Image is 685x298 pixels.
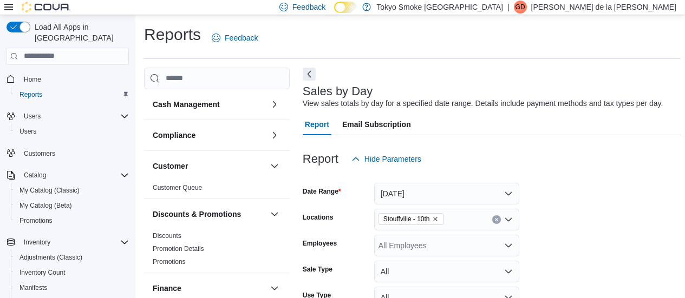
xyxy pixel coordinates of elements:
button: Next [303,68,316,81]
button: Discounts & Promotions [268,208,281,221]
button: [DATE] [374,183,519,204]
span: Reports [15,88,129,101]
h3: Finance [153,283,181,294]
span: Stouffville - 10th [383,214,430,224]
span: My Catalog (Classic) [19,186,80,195]
a: Promotions [153,258,186,266]
a: Feedback [207,27,262,49]
a: Customer Queue [153,184,202,191]
button: Cash Management [268,98,281,111]
button: Open list of options [504,215,513,224]
button: Catalog [2,168,133,183]
span: Stouffville - 10th [379,213,443,225]
span: Catalog [19,169,129,182]
a: Discounts [153,232,181,240]
h3: Compliance [153,130,195,141]
div: Giuseppe de la Rosa [514,1,527,14]
span: Customers [24,149,55,158]
a: Reports [15,88,47,101]
span: My Catalog (Beta) [15,199,129,212]
div: Discounts & Promotions [144,229,290,273]
a: Promotion Details [153,245,204,253]
span: Report [305,114,329,135]
button: Customer [268,160,281,173]
button: Catalog [19,169,50,182]
span: Home [19,72,129,86]
span: Home [24,75,41,84]
div: View sales totals by day for a specified date range. Details include payment methods and tax type... [303,98,663,109]
span: Adjustments (Classic) [19,253,82,262]
button: Promotions [11,213,133,228]
button: Hide Parameters [347,148,426,170]
span: Load All Apps in [GEOGRAPHIC_DATA] [30,22,129,43]
span: My Catalog (Beta) [19,201,72,210]
button: Compliance [153,130,266,141]
h3: Report [303,153,338,165]
span: Customers [19,147,129,160]
p: | [507,1,510,14]
h1: Reports [144,24,201,45]
span: Adjustments (Classic) [15,251,129,264]
span: Users [15,125,129,138]
a: Customers [19,147,60,160]
button: Inventory Count [11,265,133,280]
button: All [374,261,519,282]
span: Feedback [292,2,325,12]
a: My Catalog (Classic) [15,184,84,197]
button: Users [11,124,133,139]
button: My Catalog (Classic) [11,183,133,198]
button: Customer [153,161,266,171]
h3: Customer [153,161,188,171]
span: Dark Mode [334,13,335,14]
input: Dark Mode [334,2,357,13]
img: Cova [22,2,70,12]
h3: Discounts & Promotions [153,209,241,220]
button: Users [19,110,45,123]
label: Date Range [303,187,341,196]
button: Users [2,109,133,124]
span: Promotions [15,214,129,227]
label: Employees [303,239,337,248]
button: Finance [268,282,281,295]
button: Remove Stouffville - 10th from selection in this group [432,216,439,222]
label: Sale Type [303,265,332,274]
span: Customer Queue [153,183,202,192]
span: Promotions [19,216,53,225]
span: Users [24,112,41,121]
button: Home [2,71,133,87]
label: Locations [303,213,334,222]
span: Manifests [19,283,47,292]
a: Manifests [15,281,51,294]
button: Reports [11,87,133,102]
a: Home [19,73,45,86]
span: Manifests [15,281,129,294]
span: Reports [19,90,42,99]
span: My Catalog (Classic) [15,184,129,197]
span: Hide Parameters [364,154,421,164]
span: Feedback [225,32,258,43]
button: Adjustments (Classic) [11,250,133,265]
button: Manifests [11,280,133,295]
a: My Catalog (Beta) [15,199,76,212]
h3: Cash Management [153,99,220,110]
button: Clear input [492,215,501,224]
button: My Catalog (Beta) [11,198,133,213]
a: Promotions [15,214,57,227]
button: Cash Management [153,99,266,110]
button: Customers [2,145,133,161]
button: Open list of options [504,241,513,250]
a: Users [15,125,41,138]
button: Discounts & Promotions [153,209,266,220]
span: Inventory [24,238,50,247]
span: Gd [516,1,525,14]
button: Compliance [268,129,281,142]
span: Email Subscription [342,114,411,135]
a: Inventory Count [15,266,70,279]
span: Inventory [19,236,129,249]
span: Catalog [24,171,46,180]
a: Adjustments (Classic) [15,251,87,264]
p: Tokyo Smoke [GEOGRAPHIC_DATA] [376,1,503,14]
span: Inventory Count [19,268,66,277]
